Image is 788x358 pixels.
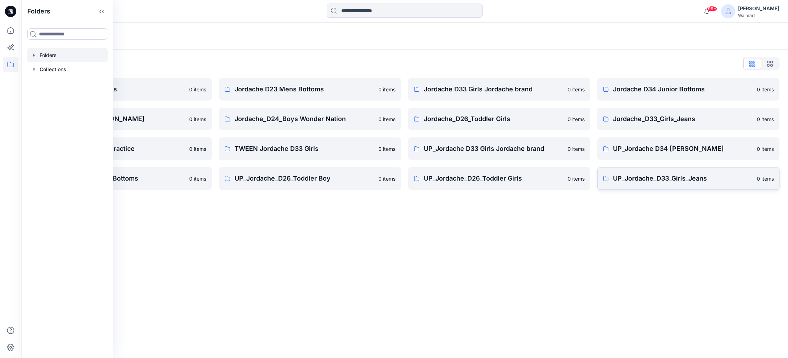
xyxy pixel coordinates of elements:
svg: avatar [725,8,731,14]
p: Jordache_D33_Girls_Practice [45,144,185,154]
p: 0 items [189,86,206,93]
a: FA Jordache D23 Mens0 items [30,78,212,101]
a: Jordache D34 [PERSON_NAME]0 items [30,108,212,130]
a: Jordache D34 Junior Bottoms0 items [597,78,779,101]
p: UP_Jordache D33 Girls Jordache brand [424,144,563,154]
a: TWEEN Jordache D33 Girls0 items [219,137,401,160]
p: Jordache D34 Junior Bottoms [613,84,753,94]
a: Jordache_D26_Toddler Girls0 items [408,108,590,130]
p: 0 items [378,175,395,182]
p: 0 items [757,115,774,123]
a: UP_Jordache D34 YA Bottoms0 items [30,167,212,190]
p: Jordache D33 Girls Jordache brand [424,84,563,94]
p: UP_Jordache_D26_Toddler Boy [235,174,374,183]
p: 0 items [189,145,206,153]
a: UP_Jordache_D33_Girls_Jeans0 items [597,167,779,190]
p: Jordache_D24_Boys Wonder Nation [235,114,374,124]
p: 0 items [757,86,774,93]
p: 0 items [378,86,395,93]
p: TWEEN Jordache D33 Girls [235,144,374,154]
p: 0 items [568,175,585,182]
a: Jordache_D33_Girls_Practice0 items [30,137,212,160]
p: 0 items [757,145,774,153]
p: Collections [40,65,66,74]
a: UP_Jordache D33 Girls Jordache brand0 items [408,137,590,160]
p: 0 items [568,86,585,93]
p: 0 items [189,175,206,182]
p: UP_Jordache D34 YA Bottoms [45,174,185,183]
a: Jordache D33 Girls Jordache brand0 items [408,78,590,101]
p: 0 items [189,115,206,123]
a: Jordache D23 Mens Bottoms0 items [219,78,401,101]
p: 0 items [378,145,395,153]
p: Jordache D34 [PERSON_NAME] [45,114,185,124]
p: Jordache D23 Mens Bottoms [235,84,374,94]
a: UP_Jordache D34 [PERSON_NAME]0 items [597,137,779,160]
span: 99+ [707,6,717,12]
a: UP_Jordache_D26_Toddler Boy0 items [219,167,401,190]
p: 0 items [568,145,585,153]
p: UP_Jordache D34 [PERSON_NAME] [613,144,753,154]
p: 0 items [378,115,395,123]
div: [PERSON_NAME] [738,4,779,13]
p: UP_Jordache_D26_Toddler Girls [424,174,563,183]
p: 0 items [757,175,774,182]
p: FA Jordache D23 Mens [45,84,185,94]
a: Jordache_D33_Girls_Jeans0 items [597,108,779,130]
a: Jordache_D24_Boys Wonder Nation0 items [219,108,401,130]
div: Walmart [738,13,779,18]
p: Jordache_D26_Toddler Girls [424,114,563,124]
a: UP_Jordache_D26_Toddler Girls0 items [408,167,590,190]
p: UP_Jordache_D33_Girls_Jeans [613,174,753,183]
p: Jordache_D33_Girls_Jeans [613,114,753,124]
p: 0 items [568,115,585,123]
